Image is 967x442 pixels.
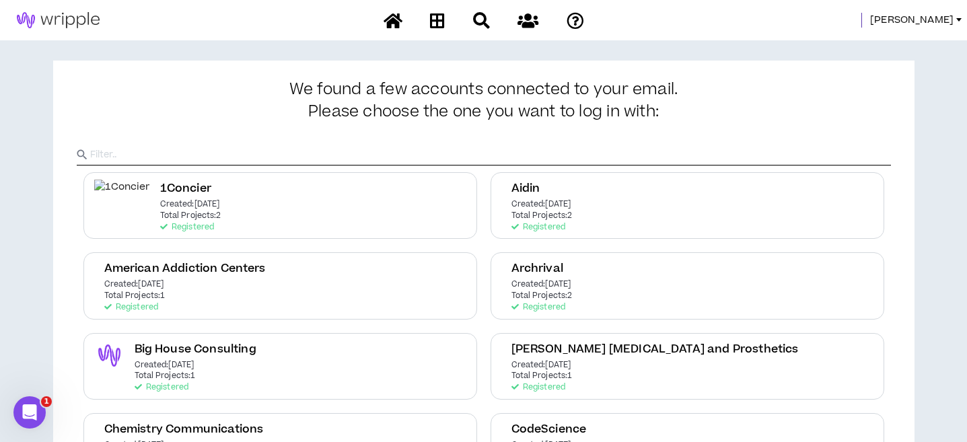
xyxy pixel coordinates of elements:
[104,420,264,439] h2: Chemistry Communications
[135,361,194,370] p: Created: [DATE]
[511,200,571,209] p: Created: [DATE]
[511,340,799,359] h2: [PERSON_NAME] [MEDICAL_DATA] and Prosthetics
[104,303,158,312] p: Registered
[94,180,150,210] img: 1Concier
[90,145,891,165] input: Filter..
[160,211,221,221] p: Total Projects: 2
[135,371,196,381] p: Total Projects: 1
[870,13,954,28] span: [PERSON_NAME]
[511,383,565,392] p: Registered
[104,291,166,301] p: Total Projects: 1
[135,340,256,359] h2: Big House Consulting
[511,371,573,381] p: Total Projects: 1
[160,223,214,232] p: Registered
[511,280,571,289] p: Created: [DATE]
[511,180,540,198] h2: Aidin
[104,280,164,289] p: Created: [DATE]
[104,260,266,278] h2: American Addiction Centers
[308,103,659,122] span: Please choose the one you want to log in with:
[511,260,563,278] h2: Archrival
[160,200,220,209] p: Created: [DATE]
[511,211,573,221] p: Total Projects: 2
[41,396,52,407] span: 1
[94,340,124,371] img: Big House Consulting
[135,383,188,392] p: Registered
[13,396,46,429] iframe: Intercom live chat
[511,303,565,312] p: Registered
[511,291,573,301] p: Total Projects: 2
[160,180,211,198] h2: 1Concier
[77,81,891,121] h3: We found a few accounts connected to your email.
[511,223,565,232] p: Registered
[511,420,587,439] h2: CodeScience
[511,361,571,370] p: Created: [DATE]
